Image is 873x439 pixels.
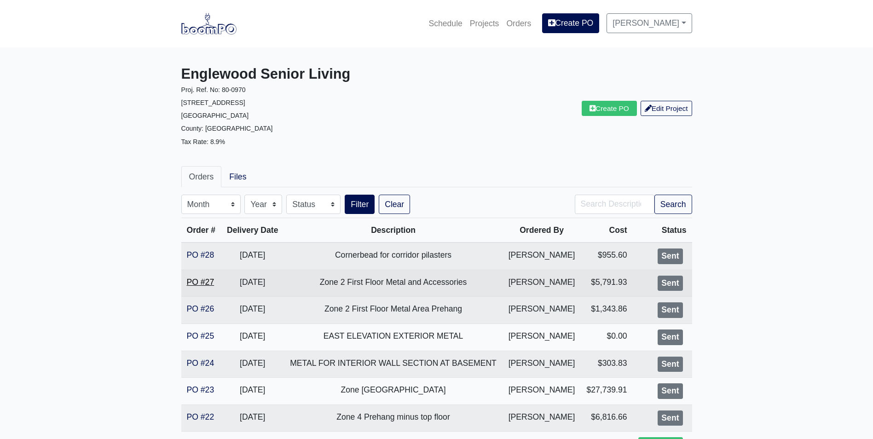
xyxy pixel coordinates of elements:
th: Order # [181,218,221,243]
a: Projects [466,13,503,34]
td: $5,791.93 [581,270,633,297]
div: Sent [658,329,682,345]
td: $955.60 [581,243,633,270]
a: Create PO [582,101,637,116]
th: Ordered By [503,218,581,243]
td: Zone [GEOGRAPHIC_DATA] [284,378,503,405]
a: Files [221,166,254,187]
small: Proj. Ref. No: 80-0970 [181,86,246,93]
div: Sent [658,302,682,318]
a: PO #25 [187,331,214,341]
td: [DATE] [221,270,284,297]
a: PO #27 [187,277,214,287]
td: $303.83 [581,351,633,378]
div: Sent [658,383,682,399]
td: [PERSON_NAME] [503,404,581,432]
a: Orders [181,166,222,187]
td: [PERSON_NAME] [503,351,581,378]
th: Delivery Date [221,218,284,243]
td: [PERSON_NAME] [503,378,581,405]
a: PO #23 [187,385,214,394]
th: Description [284,218,503,243]
small: [GEOGRAPHIC_DATA] [181,112,249,119]
small: [STREET_ADDRESS] [181,99,245,106]
td: $6,816.66 [581,404,633,432]
div: Sent [658,357,682,372]
th: Status [633,218,692,243]
div: Sent [658,276,682,291]
a: PO #22 [187,412,214,422]
td: Zone 4 Prehang minus top floor [284,404,503,432]
div: Sent [658,248,682,264]
small: Tax Rate: 8.9% [181,138,225,145]
td: $1,343.86 [581,297,633,324]
td: Zone 2 First Floor Metal and Accessories [284,270,503,297]
div: Sent [658,410,682,426]
td: [PERSON_NAME] [503,323,581,351]
td: [DATE] [221,351,284,378]
td: [PERSON_NAME] [503,243,581,270]
a: PO #26 [187,304,214,313]
td: [DATE] [221,323,284,351]
td: [PERSON_NAME] [503,270,581,297]
td: Zone 2 First Floor Metal Area Prehang [284,297,503,324]
td: [DATE] [221,378,284,405]
td: $0.00 [581,323,633,351]
a: Schedule [425,13,466,34]
h3: Englewood Senior Living [181,66,430,83]
button: Search [654,195,692,214]
a: Clear [379,195,410,214]
td: [DATE] [221,297,284,324]
td: $27,739.91 [581,378,633,405]
a: PO #28 [187,250,214,260]
td: METAL FOR INTERIOR WALL SECTION AT BASEMENT [284,351,503,378]
td: EAST ELEVATION EXTERIOR METAL [284,323,503,351]
td: [DATE] [221,243,284,270]
button: Filter [345,195,375,214]
img: boomPO [181,13,237,34]
th: Cost [581,218,633,243]
a: Orders [503,13,535,34]
a: Create PO [542,13,599,33]
small: County: [GEOGRAPHIC_DATA] [181,125,273,132]
input: Search [575,195,654,214]
td: Cornerbead for corridor pilasters [284,243,503,270]
a: [PERSON_NAME] [607,13,692,33]
a: Edit Project [641,101,692,116]
td: [PERSON_NAME] [503,297,581,324]
td: [DATE] [221,404,284,432]
a: PO #24 [187,358,214,368]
